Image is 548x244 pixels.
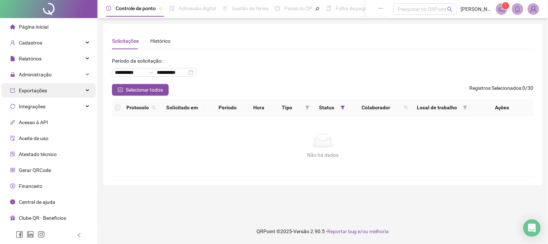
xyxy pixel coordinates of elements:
[112,84,169,96] button: Selecionar todos
[470,84,534,96] span: : 0 / 30
[27,231,34,238] span: linkedin
[19,40,42,46] span: Cadastros
[126,104,149,112] span: Protocolo
[150,102,158,113] span: search
[206,99,250,116] th: Período
[10,199,15,205] span: info-circle
[10,136,15,141] span: audit
[414,104,460,112] span: Local de trabalho
[10,104,15,109] span: sync
[305,105,310,110] span: filter
[275,6,280,11] span: dashboard
[272,104,302,112] span: Tipo
[326,6,331,11] span: book
[159,99,206,116] th: Solicitado em
[315,104,338,112] span: Status
[293,228,309,234] span: Versão
[505,3,507,8] span: 1
[38,231,45,238] span: instagram
[10,88,15,93] span: export
[10,168,15,173] span: qrcode
[112,37,139,45] div: Solicitações
[336,5,382,11] span: Folha de pagamento
[315,7,320,11] span: pushpin
[10,120,15,125] span: api
[19,215,66,221] span: Clube QR - Beneficios
[148,70,154,75] span: to
[327,228,389,234] span: Reportar bug e/ou melhoria
[10,152,15,157] span: solution
[121,151,525,159] div: Não há dados
[19,88,47,93] span: Exportações
[463,105,467,110] span: filter
[19,104,46,109] span: Integrações
[169,6,174,11] span: file-done
[470,85,522,91] span: Registros Selecionados
[98,219,548,244] footer: QRPoint © 2025 - 2.90.5 -
[77,233,82,238] span: left
[159,7,163,11] span: pushpin
[10,184,15,189] span: dollar
[378,6,383,11] span: ellipsis
[19,199,55,205] span: Central de ajuda
[284,5,312,11] span: Painel do DP
[19,72,52,77] span: Administração
[461,5,492,13] span: [PERSON_NAME] ME
[223,6,228,11] span: sun
[19,24,48,30] span: Página inicial
[447,7,453,12] span: search
[148,70,154,75] span: swap-right
[462,102,469,113] span: filter
[126,86,163,94] span: Selecionar todos
[106,6,111,11] span: clock-circle
[502,2,509,9] sup: 1
[10,40,15,45] span: user-add
[19,151,57,157] span: Atestado técnico
[351,104,401,112] span: Colaborador
[10,72,15,77] span: lock
[473,104,531,112] div: Ações
[152,105,156,110] span: search
[404,105,408,110] span: search
[341,105,345,110] span: filter
[19,167,51,173] span: Gerar QRCode
[528,4,539,14] img: 20253
[10,56,15,61] span: file
[232,5,268,11] span: Gestão de férias
[523,219,541,237] div: Open Intercom Messenger
[10,215,15,220] span: gift
[150,37,171,45] div: Histórico
[10,24,15,29] span: home
[304,102,311,113] span: filter
[19,135,48,141] span: Aceite de uso
[514,6,521,12] span: bell
[339,102,346,113] span: filter
[116,5,156,11] span: Controle de ponto
[179,5,216,11] span: Admissão digital
[112,55,166,67] label: Período da solicitação
[250,99,269,116] th: Hora
[19,56,42,62] span: Relatórios
[499,6,505,12] span: notification
[402,102,410,113] span: search
[19,183,42,189] span: Financeiro
[19,119,48,125] span: Acesso à API
[16,231,23,238] span: facebook
[118,87,123,92] span: check-square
